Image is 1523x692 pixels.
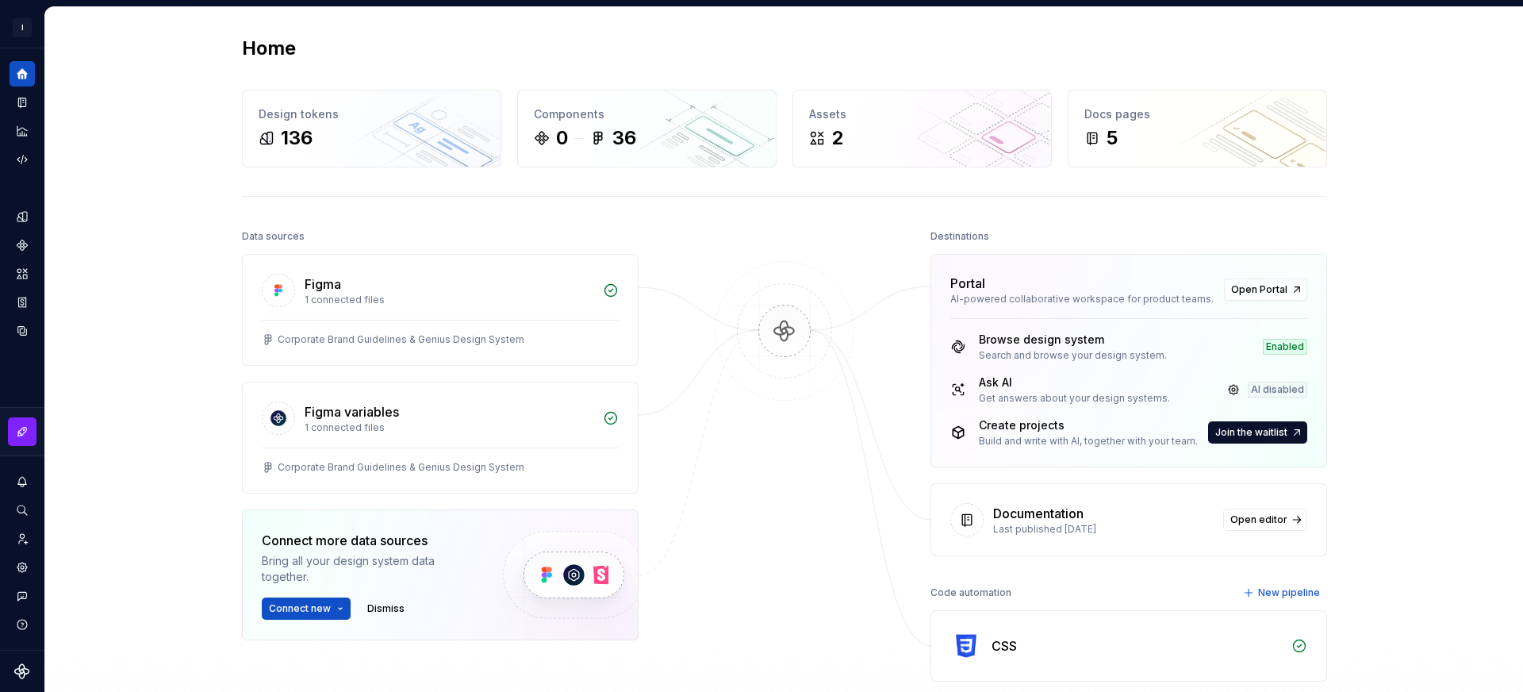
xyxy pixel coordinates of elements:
a: Data sources [10,318,35,344]
div: Components [534,106,760,122]
button: Notifications [10,469,35,494]
div: Build and write with AI, together with your team. [979,435,1198,448]
a: Assets [10,261,35,286]
span: Open Portal [1231,283,1287,296]
a: Design tokens136 [242,90,501,167]
div: Data sources [242,225,305,248]
div: Figma [305,275,341,294]
span: Open editor [1230,513,1287,526]
div: Get answers about your design systems. [979,392,1170,405]
a: Settings [10,555,35,580]
button: I [3,10,41,44]
div: 2 [831,125,843,151]
a: Storybook stories [10,290,35,315]
button: Contact support [10,583,35,609]
button: Search ⌘K [10,498,35,523]
div: 136 [281,125,313,151]
span: Join the waitlist [1215,426,1287,439]
div: Corporate Brand Guidelines & Genius Design System [278,333,524,346]
div: Portal [950,274,985,293]
div: Last published [DATE] [993,523,1214,536]
div: Connect more data sources [262,531,476,550]
a: Docs pages5 [1068,90,1327,167]
button: Dismiss [360,598,412,620]
h2: Home [242,36,296,61]
span: New pipeline [1258,586,1320,599]
a: Open editor [1223,509,1307,531]
div: 0 [556,125,568,151]
a: Open Portal [1224,279,1307,301]
div: I [13,18,32,37]
span: Dismiss [367,602,405,615]
a: Documentation [10,90,35,115]
div: Ask AI [979,375,1170,390]
div: Destinations [930,225,989,248]
span: Connect new [269,602,331,615]
button: Join the waitlist [1208,421,1307,444]
svg: Supernova Logo [14,663,30,679]
a: Components [10,233,35,258]
div: Assets [809,106,1035,122]
div: Code automation [930,582,1011,604]
div: Docs pages [1084,106,1310,122]
div: Search and browse your design system. [979,349,1167,362]
div: Create projects [979,417,1198,433]
div: Design tokens [259,106,485,122]
a: Code automation [10,147,35,172]
a: Figma1 connected filesCorporate Brand Guidelines & Genius Design System [242,254,639,366]
div: AI disabled [1248,382,1307,398]
a: Figma variables1 connected filesCorporate Brand Guidelines & Genius Design System [242,382,639,494]
div: AI-powered collaborative workspace for product teams. [950,293,1214,306]
a: Design tokens [10,204,35,229]
a: Invite team [10,526,35,552]
div: 1 connected files [305,294,593,306]
div: 36 [612,125,636,151]
div: 1 connected files [305,421,593,434]
div: Enabled [1263,339,1307,355]
div: Documentation [993,504,1084,523]
div: 5 [1107,125,1118,151]
a: Home [10,61,35,86]
a: Components036 [517,90,777,167]
div: CSS [992,636,1017,655]
div: Browse design system [979,332,1167,348]
button: Connect new [262,598,351,620]
div: Bring all your design system data together. [262,553,476,585]
div: Figma variables [305,402,399,421]
a: Assets2 [792,90,1052,167]
button: New pipeline [1238,582,1327,604]
div: Corporate Brand Guidelines & Genius Design System [278,461,524,474]
a: Analytics [10,118,35,144]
